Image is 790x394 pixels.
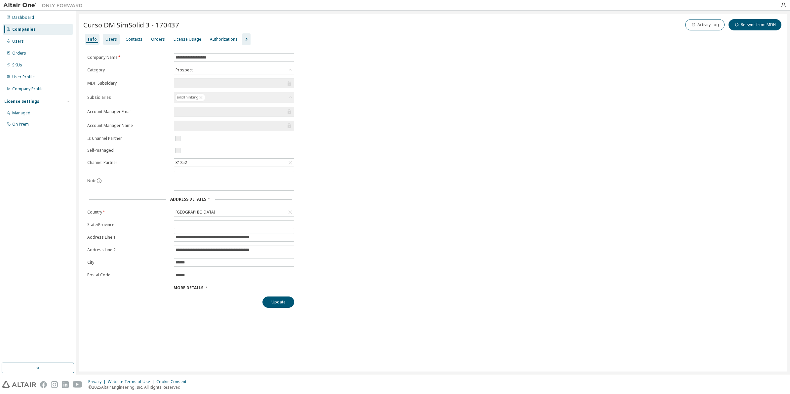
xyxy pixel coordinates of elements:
[174,92,294,103] div: solidThinking
[40,381,47,388] img: facebook.svg
[73,381,82,388] img: youtube.svg
[87,272,170,278] label: Postal Code
[87,123,170,128] label: Account Manager Name
[175,159,188,166] div: 31252
[174,285,203,291] span: More Details
[87,136,170,141] label: Is Channel Partner
[175,209,216,216] div: [GEOGRAPHIC_DATA]
[87,109,170,114] label: Account Manager Email
[2,381,36,388] img: altair_logo.svg
[87,148,170,153] label: Self-managed
[729,19,781,30] button: Re-sync from MDH
[83,20,179,29] span: Curso DM SimSolid 3 - 170437
[87,160,170,165] label: Channel Partner
[87,67,170,73] label: Category
[87,95,170,100] label: Subsidiaries
[210,37,238,42] div: Authorizations
[151,37,165,42] div: Orders
[3,2,86,9] img: Altair One
[51,381,58,388] img: instagram.svg
[87,235,170,240] label: Address Line 1
[12,74,35,80] div: User Profile
[174,37,201,42] div: License Usage
[97,178,102,183] button: information
[87,178,97,183] label: Note
[12,62,22,68] div: SKUs
[87,247,170,253] label: Address Line 2
[108,379,156,384] div: Website Terms of Use
[174,66,294,74] div: Prospect
[262,296,294,308] button: Update
[12,51,26,56] div: Orders
[12,15,34,20] div: Dashboard
[175,66,194,74] div: Prospect
[170,196,206,202] span: Address Details
[88,384,190,390] p: © 2025 Altair Engineering, Inc. All Rights Reserved.
[12,86,44,92] div: Company Profile
[87,260,170,265] label: City
[12,110,30,116] div: Managed
[12,39,24,44] div: Users
[88,37,97,42] div: Info
[87,222,170,227] label: State/Province
[105,37,117,42] div: Users
[88,379,108,384] div: Privacy
[87,81,170,86] label: MDH Subsidary
[4,99,39,104] div: License Settings
[174,159,294,167] div: 31252
[87,55,170,60] label: Company Name
[126,37,142,42] div: Contacts
[174,208,294,216] div: [GEOGRAPHIC_DATA]
[175,94,205,101] div: solidThinking
[87,210,170,215] label: Country
[685,19,725,30] button: Activity Log
[12,27,36,32] div: Companies
[156,379,190,384] div: Cookie Consent
[12,122,29,127] div: On Prem
[62,381,69,388] img: linkedin.svg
